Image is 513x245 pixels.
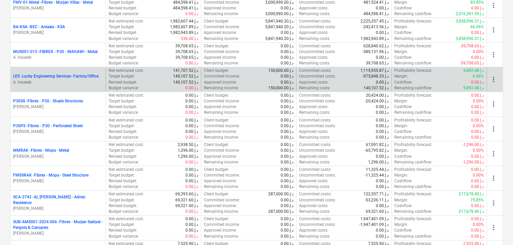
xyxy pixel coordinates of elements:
span: more_vert [490,26,498,34]
p: Remaining income : [204,135,239,140]
p: 0.00د.إ.‏ [185,184,198,190]
p: Remaining cashflow : [394,110,432,115]
p: LES - Lucky Engineering Services- Factory/Office [13,73,99,79]
p: 0.00د.إ.‏ [281,43,293,49]
p: Approved income : [204,5,237,11]
span: more_vert [490,1,498,9]
p: Remaining costs : [299,11,330,17]
p: 5,841,940.20د.إ.‏ [265,36,293,42]
p: Client budget : [204,191,229,197]
p: 0.00د.إ.‏ [281,142,293,148]
p: Committed income : [204,98,240,104]
p: 0.00د.إ.‏ [281,117,293,123]
p: Profitability forecast : [394,93,432,98]
p: 0.00د.إ.‏ [281,135,293,140]
p: Committed income : [204,73,240,79]
p: Net estimated cost : [109,142,144,148]
p: 0.00د.إ.‏ [376,30,389,36]
p: Net estimated cost : [109,43,144,49]
p: 0.00د.إ.‏ [471,178,484,184]
p: 0.00د.إ.‏ [185,129,198,135]
p: [PERSON_NAME] [13,30,103,36]
p: Remaining cashflow : [394,60,432,66]
p: 1,982,943.89د.إ.‏ [170,30,198,36]
p: Remaining costs : [299,135,330,140]
p: Approved costs : [299,129,328,135]
p: 0.00د.إ.‏ [471,167,484,173]
p: -975,848.35د.إ.‏ [362,73,389,79]
p: -1,296.00د.إ.‏ [462,159,484,165]
p: Approved income : [204,80,237,85]
p: 0.00د.إ.‏ [281,98,293,104]
span: more_vert [490,51,498,59]
p: 6.59% [473,73,484,79]
p: 0.00د.إ.‏ [281,154,293,159]
p: 0.00د.إ.‏ [281,93,293,98]
p: Net estimated cost : [109,167,144,173]
p: Margin : [394,173,408,178]
p: 484,598.41د.إ.‏ [173,5,198,11]
p: Client budget : [204,18,229,24]
p: 9,892.48د.إ.‏ [463,85,484,91]
p: 0.00د.إ.‏ [376,104,389,110]
p: 39,708.65د.إ.‏ [175,49,198,55]
p: Approved income : [204,104,237,110]
p: Margin : [394,98,408,104]
p: 0.00د.إ.‏ [281,80,293,85]
div: SUB-AMS001-2024-006 -Fibrex - Murjan Sadiyat - Pergola & Canopies[PERSON_NAME] [13,219,103,236]
p: 0.00% [473,123,484,129]
p: 5,841,940.20د.إ.‏ [265,18,293,24]
p: Client budget : [204,93,229,98]
p: Committed income : [204,173,240,178]
p: 0.00د.إ.‏ [185,178,198,184]
p: 0.00د.إ.‏ [185,135,198,140]
p: 0.00د.إ.‏ [185,85,198,91]
p: Remaining income : [204,11,239,17]
p: 66.06% [470,24,484,30]
p: 0.00د.إ.‏ [471,104,484,110]
p: 0.00د.إ.‏ [281,104,293,110]
p: 0.00د.إ.‏ [281,55,293,60]
p: 217,678.40د.إ.‏ [459,191,484,197]
p: Remaining costs : [299,184,330,190]
p: Remaining cashflow : [394,11,432,17]
p: Client budget : [204,142,229,148]
p: 0.00د.إ.‏ [471,154,484,159]
p: 0.00د.إ.‏ [281,30,293,36]
p: Approved costs : [299,104,328,110]
p: 0.00د.إ.‏ [471,93,484,98]
p: -65,795.82د.إ.‏ [365,148,389,153]
p: Client budget : [204,68,229,73]
p: Revised budget : [109,55,137,60]
p: P30PS - Fibrex - P30 - Perforated Sheet [13,123,83,129]
p: Target budget : [109,123,135,129]
p: Target budget : [109,197,135,203]
p: Approved costs : [299,30,328,36]
p: 0.00د.إ.‏ [471,5,484,11]
p: Remaining costs : [299,85,330,91]
p: 122,557.71د.إ.‏ [363,191,389,197]
p: 0.00د.إ.‏ [185,167,198,173]
p: -1,296.00د.إ.‏ [462,142,484,148]
p: -39,708.65د.إ.‏ [460,60,484,66]
div: BA-KSA -BEC - Amaala - KSA[PERSON_NAME] [13,24,103,36]
p: Remaining income : [204,110,239,115]
p: Budget variance : [109,11,139,17]
p: Profitability forecast : [394,142,432,148]
span: more_vert [490,199,498,207]
p: 0.00د.إ.‏ [281,73,293,79]
p: 1,982,943.89د.إ.‏ [360,36,389,42]
p: Committed costs : [299,167,331,173]
p: Target budget : [109,148,135,153]
p: Target budget : [109,24,135,30]
p: Profitability forecast : [394,117,432,123]
p: Target budget : [109,173,135,178]
p: Remaining costs : [299,110,330,115]
p: 0.00% [473,98,484,104]
p: Revised budget : [109,104,137,110]
p: Profitability forecast : [394,68,432,73]
p: Uncommitted costs : [299,24,336,30]
p: Remaining income : [204,60,239,66]
p: 0.00د.إ.‏ [376,129,389,135]
p: 0.00د.إ.‏ [185,60,198,66]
